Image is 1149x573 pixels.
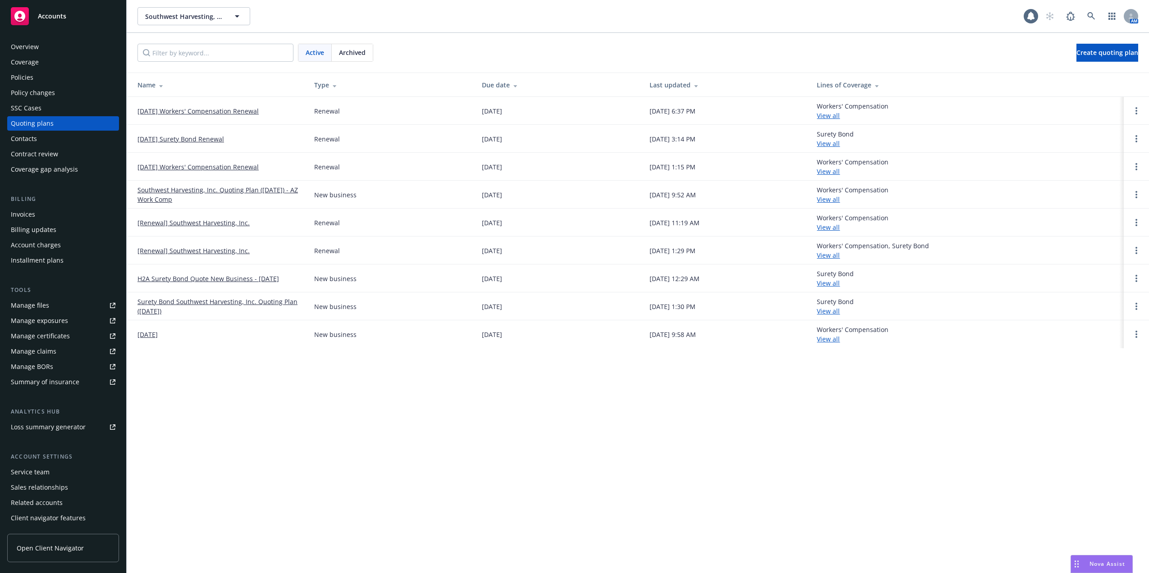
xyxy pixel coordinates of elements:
[7,86,119,100] a: Policy changes
[650,106,696,116] div: [DATE] 6:37 PM
[11,101,41,115] div: SSC Cases
[137,297,300,316] a: Surety Bond Southwest Harvesting, Inc. Quoting Plan ([DATE])
[137,218,250,227] a: [Renewal] Southwest Harvesting, Inc.
[11,40,39,54] div: Overview
[7,314,119,328] a: Manage exposures
[137,134,224,144] a: [DATE] Surety Bond Renewal
[1071,555,1082,573] div: Drag to move
[650,80,803,90] div: Last updated
[11,132,37,146] div: Contacts
[817,195,840,204] a: View all
[1089,560,1125,568] span: Nova Assist
[1131,245,1142,256] a: Open options
[482,246,502,255] div: [DATE]
[1041,7,1059,25] a: Start snowing
[817,101,888,120] div: Workers' Compensation
[1131,301,1142,312] a: Open options
[817,111,840,120] a: View all
[482,190,502,200] div: [DATE]
[314,302,357,311] div: New business
[314,80,467,90] div: Type
[11,480,68,495] div: Sales relationships
[817,335,840,343] a: View all
[137,330,158,339] a: [DATE]
[7,526,119,541] a: Client access
[137,7,250,25] button: Southwest Harvesting, Inc.
[817,80,1117,90] div: Lines of Coverage
[11,526,50,541] div: Client access
[650,246,696,255] div: [DATE] 1:29 PM
[1071,555,1133,573] button: Nova Assist
[1131,133,1142,144] a: Open options
[1076,48,1138,57] span: Create quoting plan
[17,543,84,553] span: Open Client Navigator
[1103,7,1121,25] a: Switch app
[7,298,119,313] a: Manage files
[817,213,888,232] div: Workers' Compensation
[7,223,119,237] a: Billing updates
[306,48,324,57] span: Active
[7,70,119,85] a: Policies
[11,375,79,389] div: Summary of insurance
[11,116,54,131] div: Quoting plans
[314,134,340,144] div: Renewal
[7,407,119,416] div: Analytics hub
[7,452,119,461] div: Account settings
[38,13,66,20] span: Accounts
[11,359,53,374] div: Manage BORs
[1076,44,1138,62] a: Create quoting plan
[314,330,357,339] div: New business
[482,162,502,172] div: [DATE]
[7,329,119,343] a: Manage certificates
[314,162,340,172] div: Renewal
[339,48,366,57] span: Archived
[11,465,50,479] div: Service team
[817,129,854,148] div: Surety Bond
[650,218,700,227] div: [DATE] 11:19 AM
[1082,7,1100,25] a: Search
[137,185,300,204] a: Southwest Harvesting, Inc. Quoting Plan ([DATE]) - AZ Work Comp
[11,223,56,237] div: Billing updates
[817,307,840,315] a: View all
[145,12,223,21] span: Southwest Harvesting, Inc.
[1062,7,1080,25] a: Report a Bug
[11,207,35,222] div: Invoices
[7,116,119,131] a: Quoting plans
[7,147,119,161] a: Contract review
[650,330,696,339] div: [DATE] 9:58 AM
[482,330,502,339] div: [DATE]
[650,162,696,172] div: [DATE] 1:15 PM
[11,86,55,100] div: Policy changes
[482,218,502,227] div: [DATE]
[817,297,854,316] div: Surety Bond
[11,162,78,177] div: Coverage gap analysis
[1131,105,1142,116] a: Open options
[7,253,119,268] a: Installment plans
[7,480,119,495] a: Sales relationships
[7,511,119,525] a: Client navigator features
[7,420,119,434] a: Loss summary generator
[11,238,61,252] div: Account charges
[482,106,502,116] div: [DATE]
[482,302,502,311] div: [DATE]
[817,241,929,260] div: Workers' Compensation, Surety Bond
[1131,161,1142,172] a: Open options
[137,106,259,116] a: [DATE] Workers' Compensation Renewal
[1131,189,1142,200] a: Open options
[11,55,39,69] div: Coverage
[817,325,888,344] div: Workers' Compensation
[137,274,279,283] a: H2A Surety Bond Quote New Business - [DATE]
[11,253,64,268] div: Installment plans
[11,298,49,313] div: Manage files
[482,274,502,283] div: [DATE]
[817,139,840,148] a: View all
[137,44,293,62] input: Filter by keyword...
[650,134,696,144] div: [DATE] 3:14 PM
[314,274,357,283] div: New business
[7,101,119,115] a: SSC Cases
[817,167,840,176] a: View all
[817,279,840,287] a: View all
[482,134,502,144] div: [DATE]
[11,496,63,510] div: Related accounts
